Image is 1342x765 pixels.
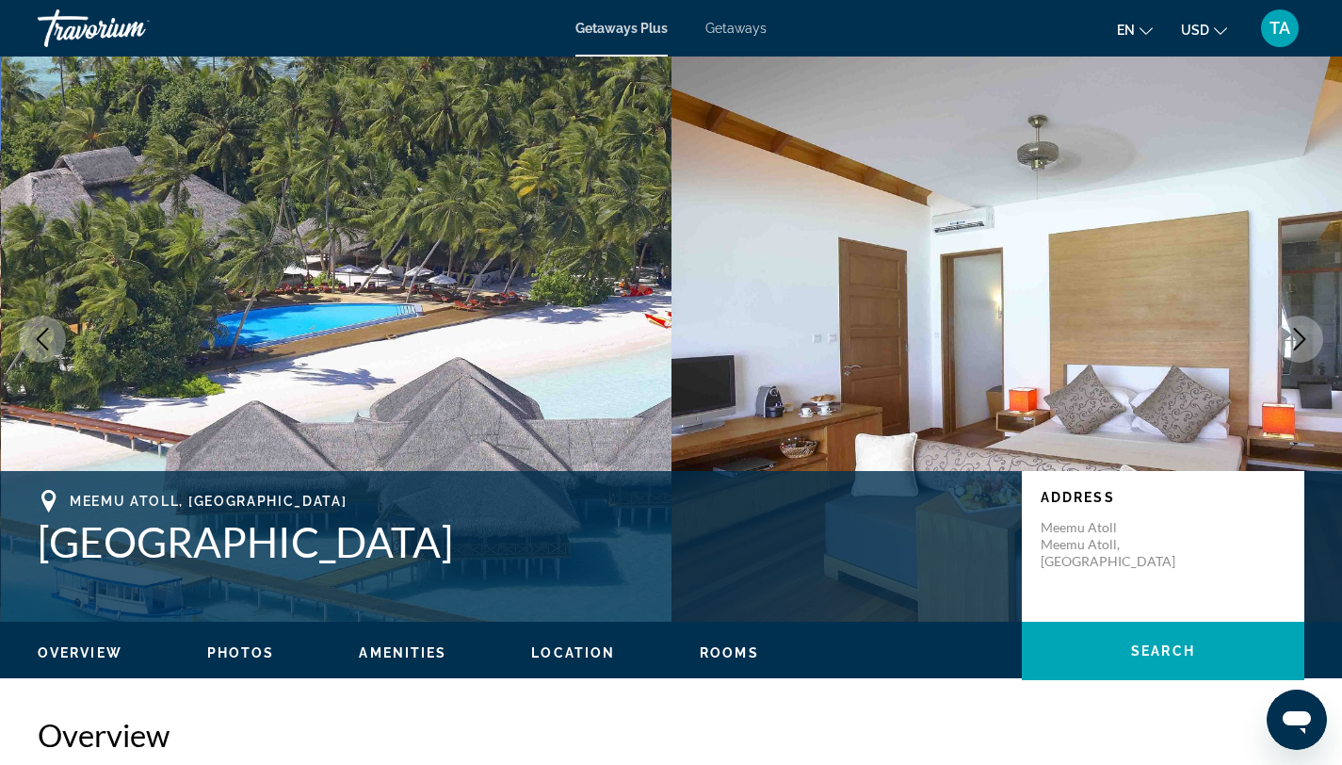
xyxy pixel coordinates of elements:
span: Rooms [700,645,759,660]
button: Rooms [700,644,759,661]
a: Travorium [38,4,226,53]
a: Getaways [705,21,767,36]
button: User Menu [1255,8,1304,48]
button: Photos [207,644,275,661]
span: Photos [207,645,275,660]
span: Meemu Atoll, [GEOGRAPHIC_DATA] [70,494,347,509]
span: Overview [38,645,122,660]
span: en [1117,23,1135,38]
button: Next image [1276,316,1323,363]
span: Location [531,645,615,660]
button: Change language [1117,16,1153,43]
button: Previous image [19,316,66,363]
h2: Overview [38,716,1304,754]
p: Meemu Atoll Meemu Atoll, [GEOGRAPHIC_DATA] [1041,519,1191,570]
span: Amenities [359,645,446,660]
p: Address [1041,490,1285,505]
h1: [GEOGRAPHIC_DATA] [38,517,1003,566]
span: TA [1269,19,1290,38]
span: USD [1181,23,1209,38]
button: Change currency [1181,16,1227,43]
span: Search [1131,643,1195,659]
iframe: Button to launch messaging window [1267,690,1327,750]
button: Location [531,644,615,661]
button: Search [1022,622,1304,680]
button: Amenities [359,644,446,661]
button: Overview [38,644,122,661]
a: Getaways Plus [575,21,668,36]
